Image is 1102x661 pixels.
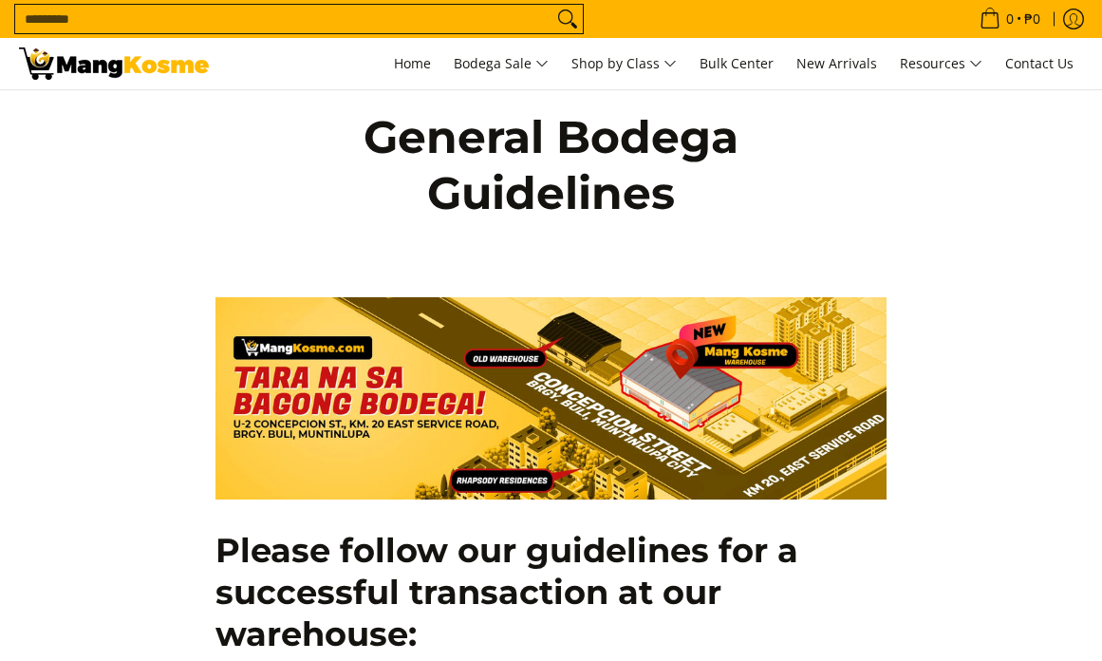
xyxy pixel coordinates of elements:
[787,38,887,89] a: New Arrivals
[690,38,783,89] a: Bulk Center
[552,5,583,33] button: Search
[215,297,887,500] img: tara sa warehouse ni mang kosme
[228,38,1083,89] nav: Main Menu
[890,38,992,89] a: Resources
[1021,12,1043,26] span: ₱0
[454,52,549,76] span: Bodega Sale
[900,52,982,76] span: Resources
[571,52,677,76] span: Shop by Class
[19,47,209,80] img: Bodega Customers Reminders l Mang Kosme: Home Appliance Warehouse Sale
[700,54,774,72] span: Bulk Center
[444,38,558,89] a: Bodega Sale
[215,530,887,655] h2: Please follow our guidelines for a successful transaction at our warehouse:
[394,54,431,72] span: Home
[996,38,1083,89] a: Contact Us
[384,38,440,89] a: Home
[796,54,877,72] span: New Arrivals
[1003,12,1017,26] span: 0
[1005,54,1074,72] span: Contact Us
[562,38,686,89] a: Shop by Class
[974,9,1046,29] span: •
[290,109,812,221] h1: General Bodega Guidelines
